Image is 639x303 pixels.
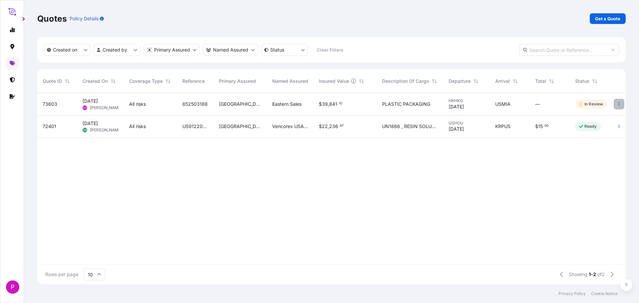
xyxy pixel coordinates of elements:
button: Sort [164,77,172,85]
span: Created On [83,78,108,84]
p: Get a Quote [595,15,620,22]
span: $ [319,102,322,106]
span: [PERSON_NAME] [90,105,122,110]
span: USMIA [495,101,511,107]
span: Status [575,78,589,84]
button: Clear Filters [311,45,348,55]
span: Description Of Cargo [382,78,429,84]
span: Rows per page [45,271,78,278]
span: USHOU [449,120,485,126]
button: Sort [109,77,117,85]
span: . [337,102,338,105]
span: 73603 [43,101,57,107]
button: Sort [206,77,214,85]
button: Sort [472,77,480,85]
button: createdOn Filter options [44,44,91,56]
span: [GEOGRAPHIC_DATA] [219,101,262,107]
span: Insured Value [319,78,349,84]
span: [DATE] [83,120,98,127]
span: Named Assured [272,78,308,84]
span: 72401 [43,123,56,130]
p: Policy Details [70,15,99,22]
p: Clear Filters [317,47,343,53]
span: Reference [182,78,205,84]
span: Arrival [495,78,510,84]
span: 97 [340,125,344,127]
button: Sort [547,77,555,85]
p: Created on [53,47,77,53]
span: KRPUS [495,123,511,130]
p: Primary Assured [154,47,190,53]
p: Created by [103,47,127,53]
span: 236 [329,124,338,129]
span: 10 [339,102,342,105]
span: 39 [322,102,328,106]
span: Quote ID [43,78,62,84]
span: Showing [569,271,587,278]
span: [DATE] [449,103,464,110]
span: 15 [538,124,543,129]
a: Cookie Notice [591,291,618,296]
button: Sort [357,77,365,85]
input: Search Quote or Reference... [519,44,619,56]
a: Get a Quote [590,13,626,24]
p: Quotes [37,13,67,24]
button: Sort [511,77,519,85]
span: 22 [322,124,328,129]
span: Primary Assured [219,78,256,84]
span: 852503188 [182,101,208,107]
span: 00 [544,125,548,127]
span: [PERSON_NAME] [90,127,122,133]
button: createdBy Filter options [94,44,140,56]
span: 841 [329,102,337,106]
span: UN1866 , RESIN SOLUTION , CLASS 3 , PG III , PLACARD/LABEL 3 , FLASHPOINT 48°C , EMS F-E, S-E TOL... [382,123,438,130]
p: Named Assured [213,47,248,53]
span: [DATE] [83,98,98,104]
span: , [328,124,329,129]
span: 1-2 [589,271,596,278]
span: Coverage Type [129,78,163,84]
a: Privacy Policy [558,291,586,296]
p: In Review [584,101,603,107]
button: distributor Filter options [144,44,200,56]
span: All risks [129,123,146,130]
span: PLASTIC PACKAGING [382,101,430,107]
span: $ [535,124,538,129]
button: Sort [430,77,438,85]
button: Sort [63,77,71,85]
span: , [328,102,329,106]
button: cargoOwner Filter options [203,44,258,56]
button: Sort [591,77,599,85]
span: All risks [129,101,146,107]
span: of 2 [597,271,605,278]
span: Eastern Sales [272,101,302,107]
span: Vencorex USA Inc [272,123,308,130]
span: [DATE] [449,126,464,132]
button: certificateStatus Filter options [261,44,308,56]
p: Status [270,47,284,53]
span: . [543,125,544,127]
span: US91220865752 [182,123,208,130]
span: P [11,284,15,290]
span: $ [319,124,322,129]
span: . [338,125,339,127]
p: Ready [584,124,597,129]
span: Total [535,78,546,84]
span: HKHKG [449,98,485,103]
span: Departure [449,78,471,84]
span: — [535,101,540,107]
span: PQ [83,104,87,111]
span: [GEOGRAPHIC_DATA] [219,123,262,130]
span: GS [83,127,87,133]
